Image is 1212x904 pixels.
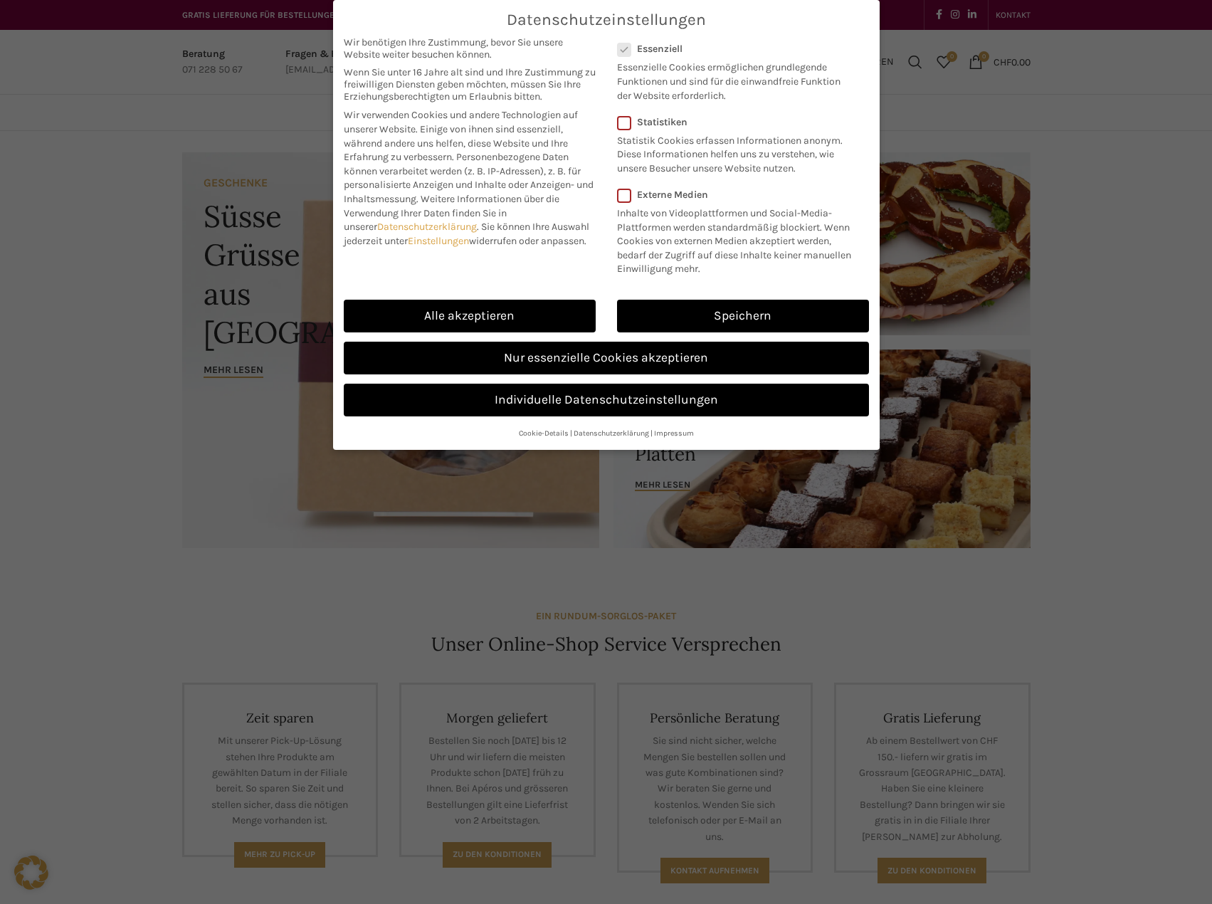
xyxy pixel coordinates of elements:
[617,300,869,332] a: Speichern
[617,201,860,276] p: Inhalte von Videoplattformen und Social-Media-Plattformen werden standardmäßig blockiert. Wenn Co...
[344,109,578,163] span: Wir verwenden Cookies und andere Technologien auf unserer Website. Einige von ihnen sind essenzie...
[654,429,694,438] a: Impressum
[344,384,869,416] a: Individuelle Datenschutzeinstellungen
[617,43,850,55] label: Essenziell
[519,429,569,438] a: Cookie-Details
[344,193,559,233] span: Weitere Informationen über die Verwendung Ihrer Daten finden Sie in unserer .
[408,235,469,247] a: Einstellungen
[617,55,850,103] p: Essenzielle Cookies ermöglichen grundlegende Funktionen und sind für die einwandfreie Funktion de...
[617,116,850,128] label: Statistiken
[344,221,589,247] span: Sie können Ihre Auswahl jederzeit unter widerrufen oder anpassen.
[617,189,860,201] label: Externe Medien
[344,300,596,332] a: Alle akzeptieren
[344,66,596,103] span: Wenn Sie unter 16 Jahre alt sind und Ihre Zustimmung zu freiwilligen Diensten geben möchten, müss...
[574,429,649,438] a: Datenschutzerklärung
[377,221,477,233] a: Datenschutzerklärung
[617,128,850,176] p: Statistik Cookies erfassen Informationen anonym. Diese Informationen helfen uns zu verstehen, wie...
[344,342,869,374] a: Nur essenzielle Cookies akzeptieren
[344,151,594,205] span: Personenbezogene Daten können verarbeitet werden (z. B. IP-Adressen), z. B. für personalisierte A...
[344,36,596,61] span: Wir benötigen Ihre Zustimmung, bevor Sie unsere Website weiter besuchen können.
[507,11,706,29] span: Datenschutzeinstellungen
